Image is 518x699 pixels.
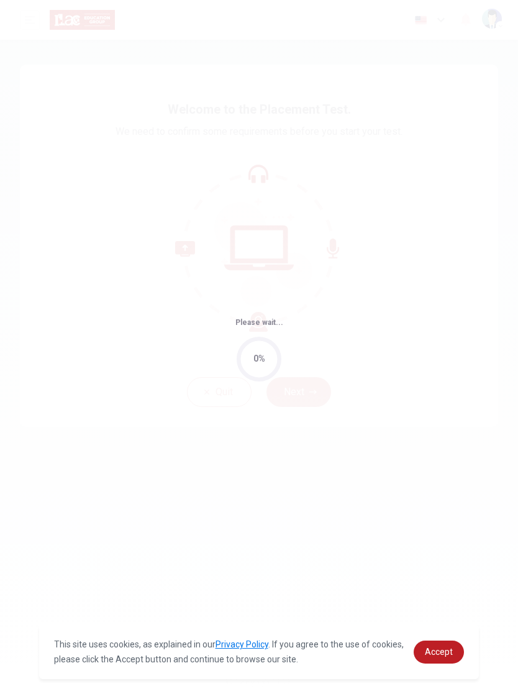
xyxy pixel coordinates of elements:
span: Accept [425,647,453,657]
div: cookieconsent [39,624,479,679]
span: This site uses cookies, as explained in our . If you agree to the use of cookies, please click th... [54,639,404,664]
div: 0% [253,352,265,366]
a: Privacy Policy [216,639,268,649]
a: dismiss cookie message [414,641,464,664]
span: Please wait... [235,318,283,327]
